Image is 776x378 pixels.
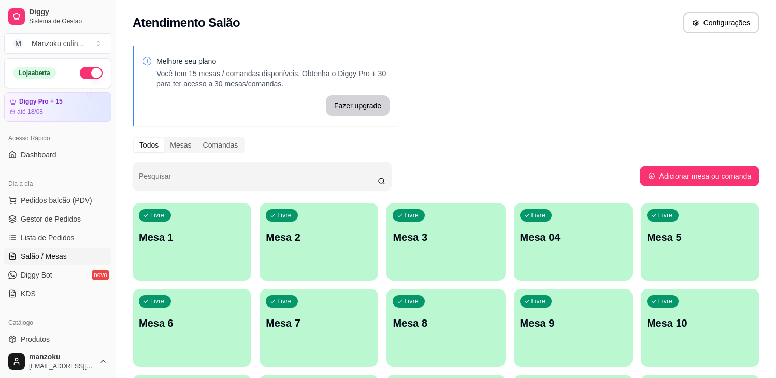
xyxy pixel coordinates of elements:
[260,203,378,281] button: LivreMesa 2
[393,316,499,330] p: Mesa 8
[4,176,111,192] div: Dia a dia
[133,289,251,367] button: LivreMesa 6
[80,67,103,79] button: Alterar Status
[21,195,92,206] span: Pedidos balcão (PDV)
[658,297,673,306] p: Livre
[641,203,759,281] button: LivreMesa 5
[641,289,759,367] button: LivreMesa 10
[640,166,759,186] button: Adicionar mesa ou comanda
[156,56,390,66] p: Melhore seu plano
[21,251,67,261] span: Salão / Mesas
[29,17,107,25] span: Sistema de Gestão
[4,349,111,374] button: manzoku[EMAIL_ADDRESS][DOMAIN_NAME]
[164,138,197,152] div: Mesas
[21,214,81,224] span: Gestor de Pedidos
[4,211,111,227] a: Gestor de Pedidos
[647,316,753,330] p: Mesa 10
[4,248,111,265] a: Salão / Mesas
[150,211,165,220] p: Livre
[197,138,244,152] div: Comandas
[386,289,505,367] button: LivreMesa 8
[134,138,164,152] div: Todos
[4,4,111,29] a: DiggySistema de Gestão
[139,175,378,185] input: Pesquisar
[4,192,111,209] button: Pedidos balcão (PDV)
[4,147,111,163] a: Dashboard
[13,38,23,49] span: M
[21,288,36,299] span: KDS
[4,285,111,302] a: KDS
[139,316,245,330] p: Mesa 6
[21,232,75,243] span: Lista de Pedidos
[17,108,43,116] article: até 18/08
[13,67,56,79] div: Loja aberta
[32,38,84,49] div: Manzoku culin ...
[326,95,390,116] button: Fazer upgrade
[658,211,673,220] p: Livre
[520,316,626,330] p: Mesa 9
[277,211,292,220] p: Livre
[520,230,626,244] p: Mesa 04
[393,230,499,244] p: Mesa 3
[4,229,111,246] a: Lista de Pedidos
[683,12,759,33] button: Configurações
[260,289,378,367] button: LivreMesa 7
[4,267,111,283] a: Diggy Botnovo
[19,98,63,106] article: Diggy Pro + 15
[133,203,251,281] button: LivreMesa 1
[266,230,372,244] p: Mesa 2
[531,211,546,220] p: Livre
[139,230,245,244] p: Mesa 1
[4,130,111,147] div: Acesso Rápido
[514,289,633,367] button: LivreMesa 9
[29,8,107,17] span: Diggy
[21,150,56,160] span: Dashboard
[514,203,633,281] button: LivreMesa 04
[386,203,505,281] button: LivreMesa 3
[4,92,111,122] a: Diggy Pro + 15até 18/08
[29,362,95,370] span: [EMAIL_ADDRESS][DOMAIN_NAME]
[4,331,111,347] a: Produtos
[647,230,753,244] p: Mesa 5
[156,68,390,89] p: Você tem 15 mesas / comandas disponíveis. Obtenha o Diggy Pro + 30 para ter acesso a 30 mesas/com...
[29,353,95,362] span: manzoku
[21,270,52,280] span: Diggy Bot
[133,14,240,31] h2: Atendimento Salão
[21,334,50,344] span: Produtos
[150,297,165,306] p: Livre
[4,33,111,54] button: Select a team
[404,211,419,220] p: Livre
[4,314,111,331] div: Catálogo
[266,316,372,330] p: Mesa 7
[531,297,546,306] p: Livre
[404,297,419,306] p: Livre
[277,297,292,306] p: Livre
